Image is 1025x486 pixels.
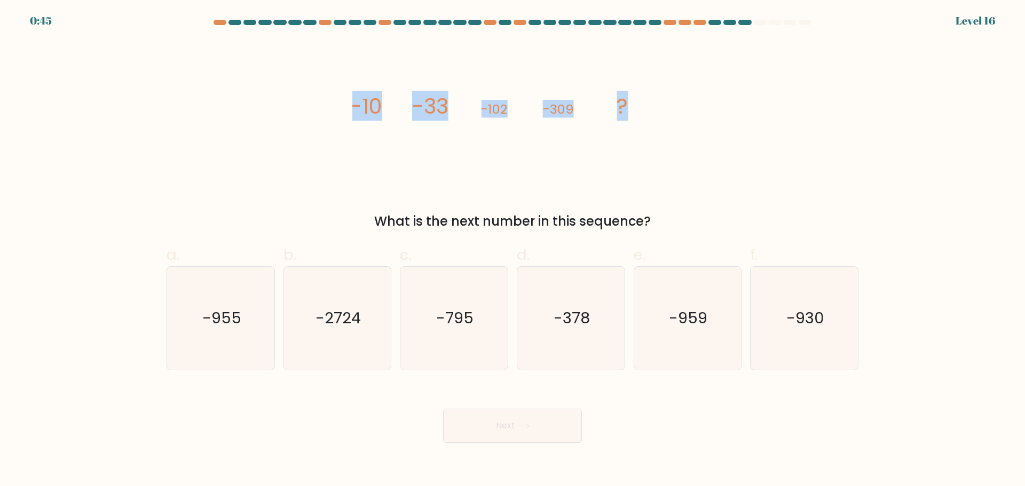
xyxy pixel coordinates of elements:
[412,91,448,121] tspan: -33
[956,13,995,29] div: Level 16
[400,244,412,265] span: c.
[554,307,590,329] text: -378
[786,307,824,329] text: -930
[316,307,361,329] text: -2724
[30,13,52,29] div: 0:45
[283,244,296,265] span: b.
[669,307,708,329] text: -959
[443,409,582,443] button: Next
[437,307,474,329] text: -795
[543,100,574,118] tspan: -309
[517,244,530,265] span: d.
[750,244,758,265] span: f.
[617,91,628,121] tspan: ?
[173,212,852,231] div: What is the next number in this sequence?
[482,100,508,118] tspan: -102
[350,91,382,121] tspan: -10
[634,244,645,265] span: e.
[202,307,241,329] text: -955
[167,244,179,265] span: a.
